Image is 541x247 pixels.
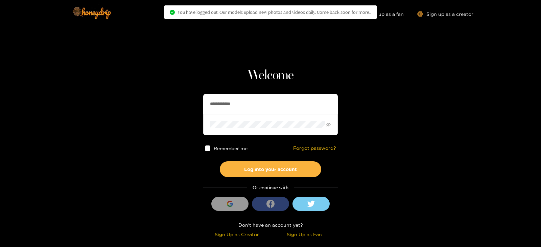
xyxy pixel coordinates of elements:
span: check-circle [170,10,175,15]
span: Remember me [214,146,248,151]
span: eye-invisible [326,122,331,127]
a: Sign up as a creator [417,11,473,17]
div: Or continue with [203,184,338,192]
span: You have logged out. Our models upload new photos and videos daily. Come back soon for more.. [178,9,371,15]
a: Sign up as a fan [357,11,404,17]
h1: Welcome [203,67,338,84]
button: Log into your account [220,161,321,177]
div: Don't have an account yet? [203,221,338,229]
div: Sign Up as Fan [272,230,336,238]
div: Sign Up as Creator [205,230,269,238]
a: Forgot password? [293,145,336,151]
